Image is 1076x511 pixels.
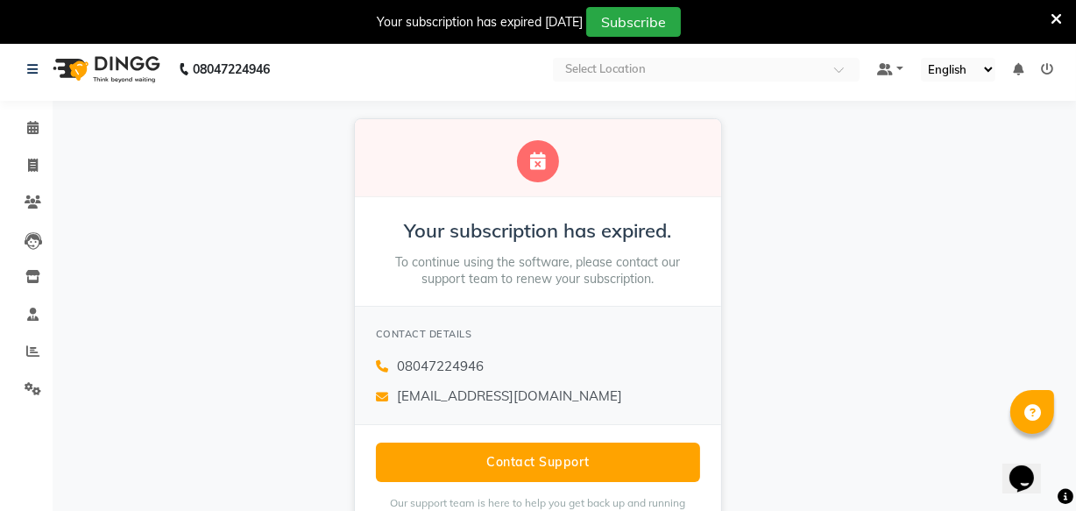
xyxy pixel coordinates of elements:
button: Contact Support [376,443,700,482]
div: Select Location [565,60,646,78]
p: To continue using the software, please contact our support team to renew your subscription. [376,254,700,288]
span: CONTACT DETAILS [376,328,472,340]
h2: Your subscription has expired. [376,218,700,244]
iframe: chat widget [1002,441,1058,493]
span: 08047224946 [397,357,484,377]
button: Subscribe [586,7,681,37]
img: logo [45,45,165,94]
b: 08047224946 [193,45,270,94]
div: Your subscription has expired [DATE] [377,13,583,32]
span: [EMAIL_ADDRESS][DOMAIN_NAME] [397,387,622,407]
